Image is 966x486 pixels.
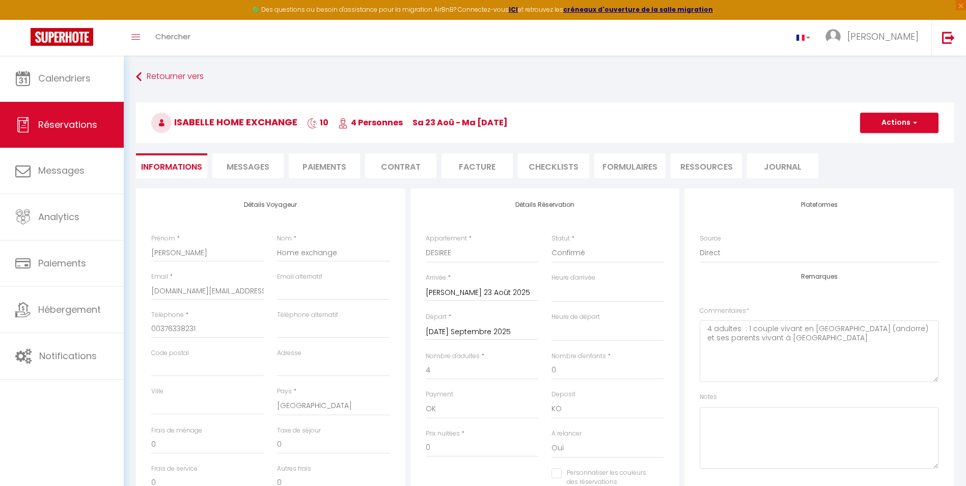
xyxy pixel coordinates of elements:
li: FORMULAIRES [594,153,666,178]
label: Deposit [551,390,575,399]
label: Téléphone [151,310,184,320]
label: Prix nuitées [426,429,460,439]
a: ICI [509,5,518,14]
span: Calendriers [38,72,91,85]
label: Adresse [277,348,301,358]
a: Retourner vers [136,68,954,86]
span: Chercher [155,31,190,42]
a: ... [PERSON_NAME] [818,20,931,56]
span: 10 [307,117,328,128]
span: Hébergement [38,303,101,316]
img: ... [825,29,841,44]
label: Autres frais [277,464,311,474]
a: créneaux d'ouverture de la salle migration [563,5,713,14]
label: Prénom [151,234,175,244]
label: Code postal [151,348,189,358]
label: Payment [426,390,453,399]
label: A relancer [551,429,582,439]
label: Notes [700,392,717,402]
label: Email [151,272,168,282]
label: Départ [426,312,447,322]
span: Analytics [38,210,79,223]
label: Frais de service [151,464,198,474]
span: Réservations [38,118,97,131]
label: Heure d'arrivée [551,273,595,283]
li: Informations [136,153,207,178]
label: Pays [277,387,292,396]
h4: Plateformes [700,201,939,208]
label: Commentaires [700,306,749,316]
button: Actions [860,113,939,133]
h4: Remarques [700,273,939,280]
a: Chercher [148,20,198,56]
li: Facture [441,153,513,178]
li: Contrat [365,153,436,178]
label: Arrivée [426,273,446,283]
h4: Détails Réservation [426,201,665,208]
button: Ouvrir le widget de chat LiveChat [8,4,39,35]
span: Notifications [39,349,97,362]
h4: Détails Voyageur [151,201,390,208]
label: Nombre d'adultes [426,352,480,361]
label: Nom [277,234,292,244]
li: Journal [747,153,818,178]
label: Source [700,234,721,244]
li: Paiements [289,153,360,178]
label: Téléphone alternatif [277,310,338,320]
span: sa 23 Aoû - ma [DATE] [412,117,508,128]
span: Messages [38,164,85,177]
label: Email alternatif [277,272,322,282]
label: Appartement [426,234,467,244]
label: Ville [151,387,163,396]
li: Ressources [671,153,742,178]
span: 4 Personnes [338,117,403,128]
span: Messages [227,161,269,173]
span: [PERSON_NAME] [847,30,919,43]
span: Paiements [38,257,86,269]
label: Taxe de séjour [277,426,321,436]
img: logout [942,31,955,44]
label: Nombre d'enfants [551,352,606,361]
li: CHECKLISTS [518,153,589,178]
label: Statut [551,234,570,244]
img: Super Booking [31,28,93,46]
label: Frais de ménage [151,426,202,436]
label: Heure de départ [551,312,600,322]
span: Isabelle Home exchange [151,116,297,128]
